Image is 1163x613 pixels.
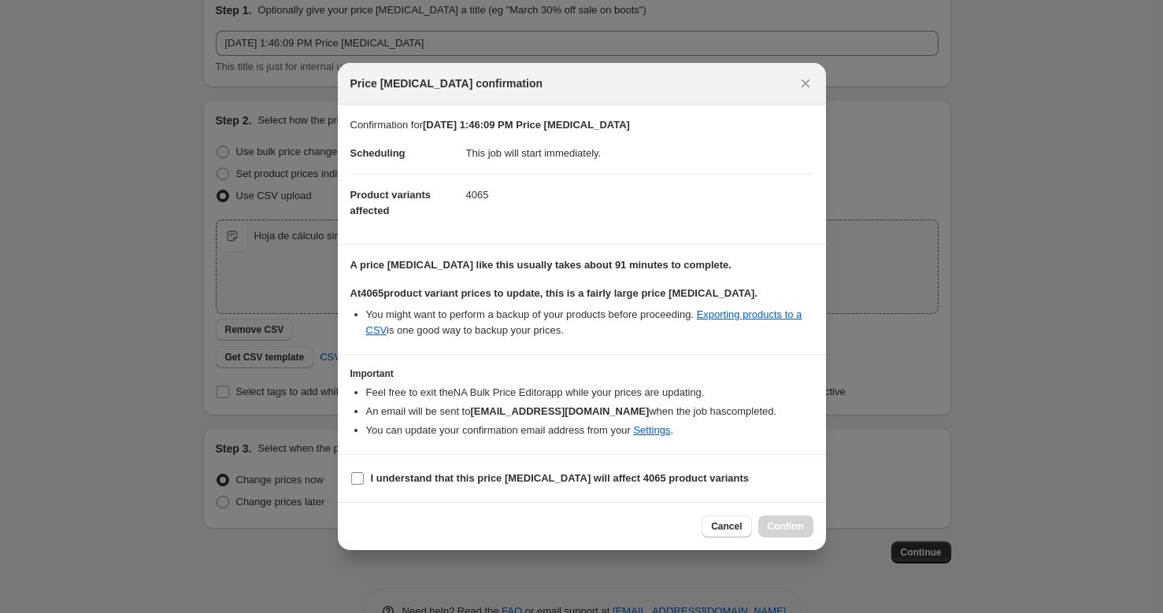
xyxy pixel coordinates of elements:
[702,515,751,537] button: Cancel
[466,174,813,216] dd: 4065
[794,72,817,94] button: Close
[470,405,649,417] b: [EMAIL_ADDRESS][DOMAIN_NAME]
[350,367,813,380] h3: Important
[350,259,732,271] b: A price [MEDICAL_DATA] like this usually takes about 91 minutes to complete.
[350,76,543,91] span: Price [MEDICAL_DATA] confirmation
[350,189,431,216] span: Product variants affected
[633,424,670,436] a: Settings
[366,308,802,336] a: Exporting products to a CSV
[423,119,630,131] b: [DATE] 1:46:09 PM Price [MEDICAL_DATA]
[366,423,813,438] li: You can update your confirmation email address from your .
[366,307,813,338] li: You might want to perform a backup of your products before proceeding. is one good way to backup ...
[350,287,757,299] b: At 4065 product variant prices to update, this is a fairly large price [MEDICAL_DATA].
[711,520,742,533] span: Cancel
[366,385,813,401] li: Feel free to exit the NA Bulk Price Editor app while your prices are updating.
[366,404,813,419] li: An email will be sent to when the job has completed .
[466,133,813,174] dd: This job will start immediately.
[371,472,750,484] b: I understand that this price [MEDICAL_DATA] will affect 4065 product variants
[350,117,813,133] p: Confirmation for
[350,147,406,159] span: Scheduling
